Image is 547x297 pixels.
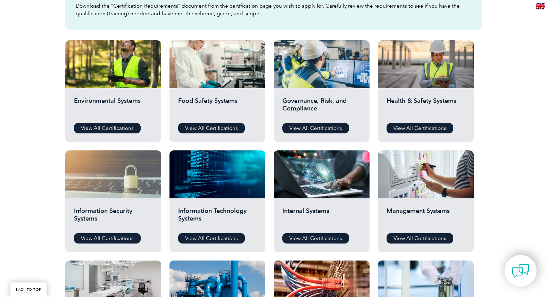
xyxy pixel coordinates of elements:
[282,97,361,118] h2: Governance, Risk, and Compliance
[178,207,257,228] h2: Information Technology Systems
[512,262,529,280] img: contact-chat.png
[387,123,453,133] a: View All Certifications
[74,97,152,118] h2: Environmental Systems
[536,3,545,9] img: en
[282,233,349,244] a: View All Certifications
[282,207,361,228] h2: Internal Systems
[282,123,349,133] a: View All Certifications
[178,97,257,118] h2: Food Safety Systems
[178,233,245,244] a: View All Certifications
[178,123,245,133] a: View All Certifications
[74,123,141,133] a: View All Certifications
[10,282,47,297] a: BACK TO TOP
[74,233,141,244] a: View All Certifications
[387,233,453,244] a: View All Certifications
[74,207,152,228] h2: Information Security Systems
[387,97,465,118] h2: Health & Safety Systems
[387,207,465,228] h2: Management Systems
[76,2,472,17] p: Download the “Certification Requirements” document from the certification page you wish to apply ...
